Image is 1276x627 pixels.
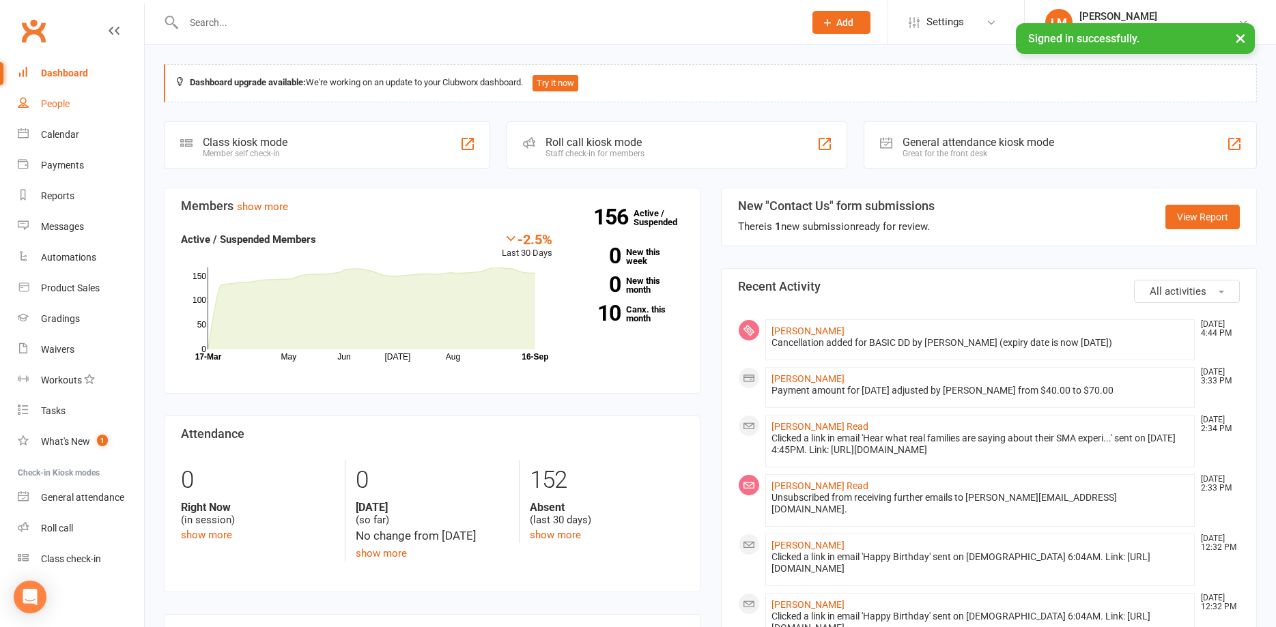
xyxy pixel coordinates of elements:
[356,460,509,501] div: 0
[926,7,964,38] span: Settings
[771,480,868,491] a: [PERSON_NAME] Read
[14,581,46,613] div: Open Intercom Messenger
[1194,415,1239,433] time: [DATE] 2:34 PM
[41,313,80,324] div: Gradings
[180,13,795,32] input: Search...
[812,11,870,34] button: Add
[41,68,88,78] div: Dashboard
[18,334,144,365] a: Waivers
[18,304,144,334] a: Gradings
[771,421,868,432] a: [PERSON_NAME] Read
[356,501,509,514] strong: [DATE]
[237,201,288,213] a: show more
[41,252,96,263] div: Automations
[41,553,101,564] div: Class check-in
[771,325,845,336] a: [PERSON_NAME]
[41,190,74,201] div: Reports
[41,160,84,171] div: Payments
[18,212,144,242] a: Messages
[771,433,1189,456] div: Clicked a link in email 'Hear what real families are saying about their SMA experi...' sent on [D...
[356,501,509,527] div: (so far)
[18,426,144,457] a: What's New1
[18,242,144,273] a: Automations
[738,280,1240,293] h3: Recent Activity
[593,207,634,227] strong: 156
[356,527,509,545] div: No change from [DATE]
[41,98,70,109] div: People
[903,136,1054,149] div: General attendance kiosk mode
[530,460,683,501] div: 152
[573,246,621,266] strong: 0
[16,14,51,48] a: Clubworx
[573,248,683,265] a: 0New this week
[771,373,845,384] a: [PERSON_NAME]
[903,149,1054,158] div: Great for the front desk
[190,77,306,87] strong: Dashboard upgrade available:
[502,231,552,246] div: -2.5%
[181,501,335,514] strong: Right Now
[771,599,845,610] a: [PERSON_NAME]
[164,64,1257,102] div: We're working on an update to your Clubworx dashboard.
[1079,10,1238,23] div: [PERSON_NAME]
[18,544,144,574] a: Class kiosk mode
[1194,320,1239,338] time: [DATE] 4:44 PM
[41,405,66,416] div: Tasks
[1194,368,1239,385] time: [DATE] 3:33 PM
[1194,594,1239,611] time: [DATE] 12:32 PM
[530,529,581,541] a: show more
[1165,205,1240,229] a: View Report
[181,501,335,527] div: (in session)
[18,119,144,150] a: Calendar
[181,199,683,213] h3: Members
[41,221,84,232] div: Messages
[775,220,781,233] strong: 1
[771,492,1189,515] div: Unsubscribed from receiving further emails to [PERSON_NAME][EMAIL_ADDRESS][DOMAIN_NAME].
[18,482,144,513] a: General attendance kiosk mode
[18,396,144,426] a: Tasks
[203,136,287,149] div: Class kiosk mode
[1228,23,1253,53] button: ×
[1134,280,1240,303] button: All activities
[18,89,144,119] a: People
[181,427,683,441] h3: Attendance
[97,435,108,446] span: 1
[771,551,1189,574] div: Clicked a link in email 'Happy Birthday' sent on [DEMOGRAPHIC_DATA] 6:04AM. Link: [URL][DOMAIN_NAME]
[203,149,287,158] div: Member self check-in
[771,337,1189,349] div: Cancellation added for BASIC DD by [PERSON_NAME] (expiry date is now [DATE])
[181,233,316,246] strong: Active / Suspended Members
[573,274,621,295] strong: 0
[41,436,90,447] div: What's New
[1028,32,1139,45] span: Signed in successfully.
[1150,285,1206,297] span: All activities
[18,365,144,396] a: Workouts
[18,58,144,89] a: Dashboard
[181,460,335,501] div: 0
[18,273,144,304] a: Product Sales
[530,501,683,514] strong: Absent
[836,17,853,28] span: Add
[1194,534,1239,552] time: [DATE] 12:32 PM
[1079,23,1238,35] div: Success Martial Arts - Lismore Karate
[545,149,644,158] div: Staff check-in for members
[41,492,124,503] div: General attendance
[738,199,935,213] h3: New "Contact Us" form submissions
[771,385,1189,396] div: Payment amount for [DATE] adjusted by [PERSON_NAME] from $40.00 to $70.00
[356,547,407,559] a: show more
[530,501,683,527] div: (last 30 days)
[502,231,552,261] div: Last 30 Days
[18,150,144,181] a: Payments
[41,523,73,534] div: Roll call
[18,181,144,212] a: Reports
[1045,9,1073,36] div: LM
[1194,475,1239,493] time: [DATE] 2:33 PM
[573,276,683,294] a: 0New this month
[533,75,578,91] button: Try it now
[181,529,232,541] a: show more
[771,540,845,551] a: [PERSON_NAME]
[545,136,644,149] div: Roll call kiosk mode
[18,513,144,544] a: Roll call
[41,375,82,385] div: Workouts
[41,344,74,355] div: Waivers
[634,199,694,237] a: 156Active / Suspended
[573,303,621,323] strong: 10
